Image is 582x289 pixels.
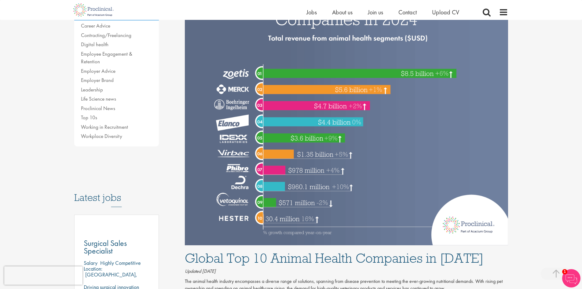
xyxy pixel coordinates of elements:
a: Life Science news [81,95,116,102]
a: About us [332,8,353,16]
a: Contact [398,8,417,16]
a: Proclinical News [81,105,115,112]
span: Location: [84,265,102,272]
span: Surgical Sales Specialist [84,238,127,256]
a: Working in Recruitment [81,124,128,130]
a: Jobs [306,8,317,16]
a: Career Advice [81,22,110,29]
a: Top 10s [81,114,97,121]
a: Employer Brand [81,77,114,83]
h1: Global Top 10 Animal Health Companies in [DATE] [185,251,508,265]
p: [GEOGRAPHIC_DATA], [GEOGRAPHIC_DATA] [84,271,137,284]
a: Join us [368,8,383,16]
a: Digital health [81,41,108,48]
p: Highly Competitive [100,259,141,266]
i: Updated [DATE] [185,268,216,274]
img: Chatbot [562,269,580,287]
a: Leadership [81,86,103,93]
h3: Latest jobs [74,177,159,207]
span: Salary [84,259,97,266]
a: Employee Engagement & Retention [81,50,132,65]
iframe: reCAPTCHA [4,266,82,285]
a: Workplace Diversity [81,133,122,139]
a: Upload CV [432,8,459,16]
span: 1 [562,269,567,274]
a: Contracting/Freelancing [81,32,131,39]
a: Surgical Sales Specialist [84,239,150,255]
a: Employer Advice [81,68,115,74]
